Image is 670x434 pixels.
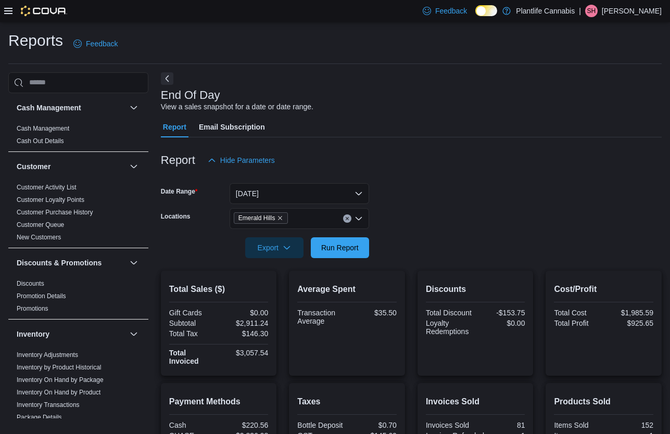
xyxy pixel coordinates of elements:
div: Sarah Haight [585,5,598,17]
button: Discounts & Promotions [128,257,140,269]
span: Inventory by Product Historical [17,363,102,372]
h2: Cost/Profit [554,283,653,296]
span: SH [587,5,596,17]
div: -$153.75 [477,309,525,317]
span: Hide Parameters [220,155,275,165]
button: Remove Emerald Hills from selection in this group [277,215,283,221]
div: $1,985.59 [606,309,653,317]
span: Inventory On Hand by Package [17,376,104,384]
h3: Customer [17,161,50,172]
div: View a sales snapshot for a date or date range. [161,101,313,112]
h3: Discounts & Promotions [17,258,102,268]
p: Plantlife Cannabis [516,5,575,17]
a: Promotions [17,305,48,312]
button: Cash Management [17,103,125,113]
div: $925.65 [606,319,653,327]
h2: Invoices Sold [426,395,525,408]
button: Inventory [128,328,140,340]
a: Inventory On Hand by Package [17,376,104,384]
input: Dark Mode [475,5,497,16]
div: Cash [169,421,217,429]
button: Clear input [343,214,351,223]
a: Cash Out Details [17,137,64,145]
a: Feedback [419,1,471,21]
span: Customer Purchase History [17,208,93,216]
a: New Customers [17,234,61,241]
a: Inventory On Hand by Product [17,389,100,396]
a: Inventory Transactions [17,401,80,409]
button: Discounts & Promotions [17,258,125,268]
div: Cash Management [8,122,148,151]
a: Promotion Details [17,292,66,300]
label: Locations [161,212,191,221]
a: Feedback [69,33,122,54]
h3: Report [161,154,195,167]
span: Inventory On Hand by Product [17,388,100,397]
span: Run Report [321,242,359,253]
div: $220.56 [221,421,268,429]
button: [DATE] [230,183,369,204]
button: Cash Management [128,101,140,114]
div: $35.50 [349,309,397,317]
h1: Reports [8,30,63,51]
strong: Total Invoiced [169,349,199,365]
span: Feedback [435,6,467,16]
a: Customer Purchase History [17,209,93,216]
h3: Cash Management [17,103,81,113]
div: $0.70 [349,421,397,429]
a: Inventory by Product Historical [17,364,102,371]
span: Report [163,117,186,137]
div: Discounts & Promotions [8,277,148,319]
h3: End Of Day [161,89,220,101]
div: Total Discount [426,309,473,317]
button: Next [161,72,173,85]
button: Run Report [311,237,369,258]
div: Customer [8,181,148,248]
a: Cash Management [17,125,69,132]
a: Package Details [17,414,62,421]
button: Inventory [17,329,125,339]
h2: Payment Methods [169,395,269,408]
div: $2,911.24 [221,319,268,327]
a: Customer Queue [17,221,64,228]
h2: Average Spent [297,283,397,296]
span: Export [251,237,297,258]
span: Inventory Transactions [17,401,80,409]
div: Bottle Deposit [297,421,345,429]
span: Inventory Adjustments [17,351,78,359]
img: Cova [21,6,67,16]
a: Customer Loyalty Points [17,196,84,203]
span: Customer Activity List [17,183,77,192]
label: Date Range [161,187,198,196]
span: Email Subscription [199,117,265,137]
p: [PERSON_NAME] [602,5,662,17]
div: 81 [477,421,525,429]
a: Customer Activity List [17,184,77,191]
span: Cash Management [17,124,69,133]
button: Customer [128,160,140,173]
div: Subtotal [169,319,217,327]
p: | [579,5,581,17]
div: $0.00 [221,309,268,317]
button: Hide Parameters [204,150,279,171]
div: $146.30 [221,329,268,338]
a: Inventory Adjustments [17,351,78,359]
div: Transaction Average [297,309,345,325]
button: Open list of options [355,214,363,223]
div: Invoices Sold [426,421,473,429]
span: Emerald Hills [238,213,275,223]
div: Total Profit [554,319,601,327]
span: Promotion Details [17,292,66,300]
h2: Products Sold [554,395,653,408]
div: Items Sold [554,421,601,429]
div: Loyalty Redemptions [426,319,473,336]
span: Package Details [17,413,62,422]
button: Export [245,237,304,258]
div: 152 [606,421,653,429]
div: $3,057.54 [221,349,268,357]
div: Total Cost [554,309,601,317]
h3: Inventory [17,329,49,339]
button: Customer [17,161,125,172]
